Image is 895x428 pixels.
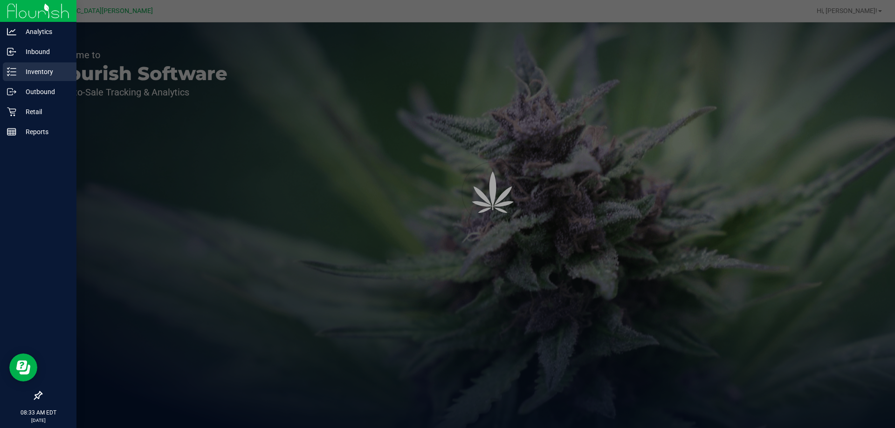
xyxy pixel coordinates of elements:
[16,126,72,137] p: Reports
[7,107,16,116] inline-svg: Retail
[7,87,16,96] inline-svg: Outbound
[16,66,72,77] p: Inventory
[7,27,16,36] inline-svg: Analytics
[7,47,16,56] inline-svg: Inbound
[7,127,16,136] inline-svg: Reports
[16,86,72,97] p: Outbound
[16,46,72,57] p: Inbound
[16,106,72,117] p: Retail
[16,26,72,37] p: Analytics
[4,408,72,417] p: 08:33 AM EDT
[4,417,72,424] p: [DATE]
[9,353,37,381] iframe: Resource center
[7,67,16,76] inline-svg: Inventory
